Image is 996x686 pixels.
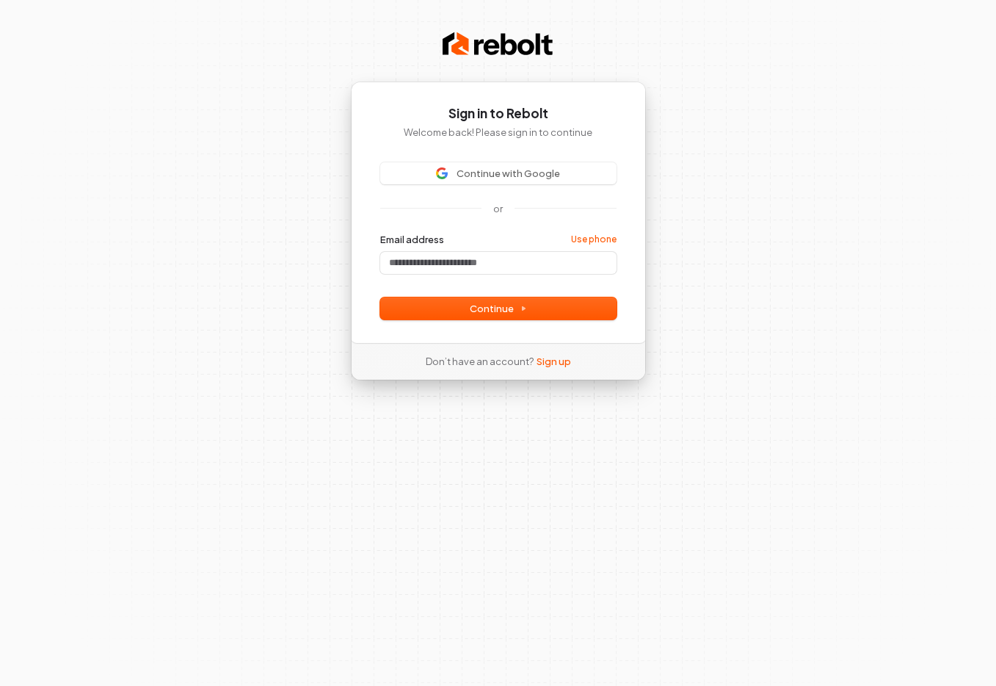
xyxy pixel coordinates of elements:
img: Rebolt Logo [443,29,553,59]
img: Sign in with Google [436,167,448,179]
a: Use phone [571,234,617,245]
button: Sign in with GoogleContinue with Google [380,162,617,184]
span: Continue [470,302,527,315]
p: or [493,202,503,215]
p: Welcome back! Please sign in to continue [380,126,617,139]
a: Sign up [537,355,571,368]
label: Email address [380,233,444,246]
h1: Sign in to Rebolt [380,105,617,123]
button: Continue [380,297,617,319]
span: Don’t have an account? [426,355,534,368]
span: Continue with Google [457,167,560,180]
